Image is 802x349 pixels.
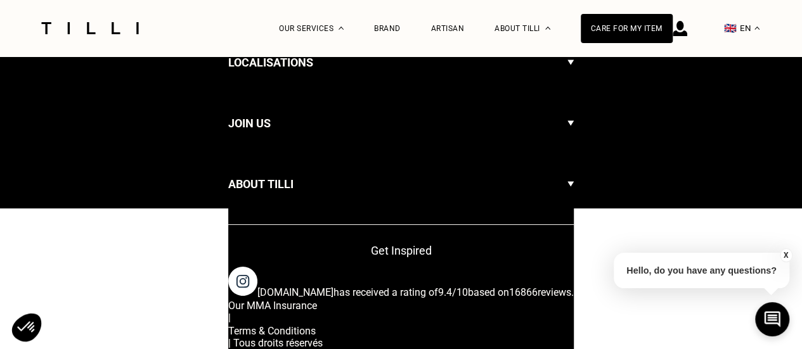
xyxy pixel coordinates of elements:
span: [DOMAIN_NAME] [257,286,333,298]
a: Terms & Conditions [228,324,574,337]
p: Get Inspired [228,244,574,257]
h3: About Tilli [228,175,294,194]
span: | [228,312,574,324]
span: | Tous droits réservés [228,337,574,349]
a: Care for my item [581,14,673,43]
a: Brand [374,24,401,33]
img: About dropdown menu [545,27,550,30]
img: Instagram page of Tilli, an at-home alteration service [228,267,257,296]
img: menu déroulant [754,27,760,30]
a: Our MMA Insurance [228,298,574,312]
span: 9.4 [438,286,452,298]
span: 10 [456,286,468,298]
h3: Localisations [228,53,313,72]
p: Hello, do you have any questions? [614,253,789,288]
span: Terms & Conditions [228,325,316,337]
h3: Join us [228,114,271,133]
span: has received a rating of based on reviews. [257,286,574,298]
img: Flèche menu déroulant [567,42,574,84]
img: Flèche menu déroulant [567,163,574,205]
span: 16866 [509,286,538,298]
img: Dropdown menu [339,27,344,30]
img: Flèche menu déroulant [567,103,574,144]
img: login icon [673,21,687,36]
img: Tilli seamstress service logo [37,22,143,34]
button: X [780,248,792,262]
a: Artisan [431,24,465,33]
span: / [438,286,468,298]
span: Our MMA Insurance [228,300,317,312]
span: 🇬🇧 [724,22,737,34]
